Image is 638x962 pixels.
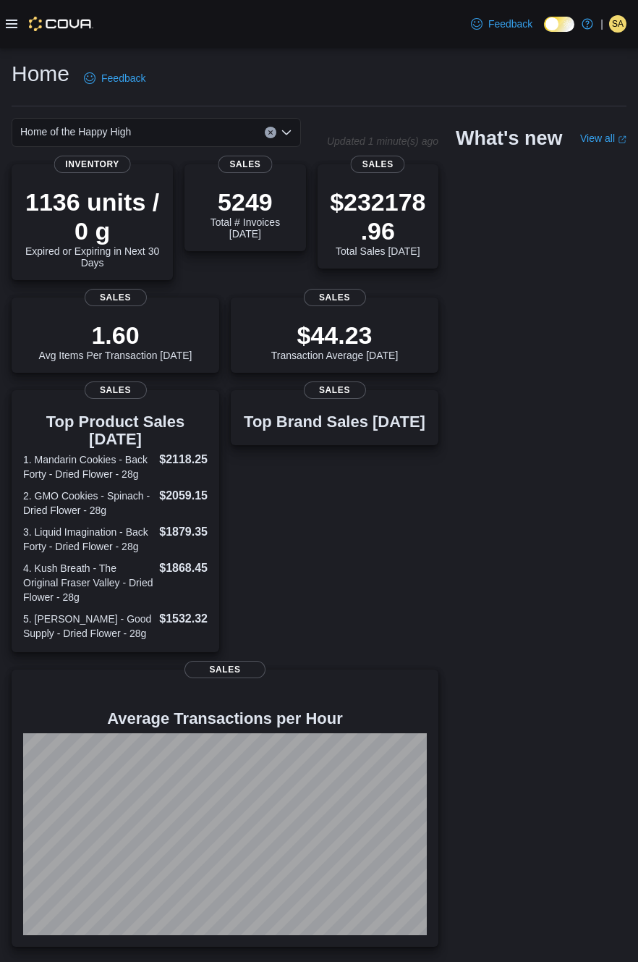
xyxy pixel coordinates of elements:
div: Total Sales [DATE] [329,187,427,257]
p: $44.23 [271,321,399,350]
div: Total # Invoices [DATE] [196,187,294,240]
div: Shawn Alexander [609,15,626,33]
dd: $1532.32 [159,610,208,628]
img: Cova [29,17,93,31]
dt: 4. Kush Breath - The Original Fraser Valley - Dried Flower - 28g [23,561,153,604]
dd: $1868.45 [159,560,208,577]
div: Avg Items Per Transaction [DATE] [39,321,192,361]
a: Feedback [465,9,538,38]
p: $232178.96 [329,187,427,245]
h3: Top Product Sales [DATE] [23,413,208,448]
h1: Home [12,59,69,88]
span: Feedback [101,71,145,85]
span: Sales [218,156,272,173]
span: Sales [84,381,146,399]
input: Dark Mode [544,17,574,32]
dt: 2. GMO Cookies - Spinach - Dried Flower - 28g [23,489,153,518]
dd: $2059.15 [159,487,208,505]
div: Transaction Average [DATE] [271,321,399,361]
button: Open list of options [281,127,292,138]
dt: 1. Mandarin Cookies - Back Forty - Dried Flower - 28g [23,452,153,481]
p: | [600,15,603,33]
p: 1136 units / 0 g [23,187,161,245]
div: Expired or Expiring in Next 30 Days [23,187,161,269]
h4: Average Transactions per Hour [23,710,427,727]
span: Sales [303,381,365,399]
span: Sales [84,289,146,306]
span: Sales [303,289,365,306]
span: Sales [184,661,265,678]
a: View allExternal link [580,132,626,144]
svg: External link [618,135,626,144]
span: Inventory [54,156,131,173]
span: SA [612,15,624,33]
dd: $2118.25 [159,451,208,468]
span: Sales [351,156,405,173]
span: Dark Mode [544,32,545,33]
h3: Top Brand Sales [DATE] [244,413,425,431]
span: Home of the Happy High [20,123,131,140]
dt: 5. [PERSON_NAME] - Good Supply - Dried Flower - 28g [23,612,153,641]
dt: 3. Liquid Imagination - Back Forty - Dried Flower - 28g [23,525,153,554]
h2: What's new [456,127,562,150]
button: Clear input [265,127,276,138]
p: 1.60 [39,321,192,350]
p: 5249 [196,187,294,216]
a: Feedback [78,64,151,93]
p: Updated 1 minute(s) ago [327,135,438,147]
span: Feedback [488,17,532,31]
dd: $1879.35 [159,523,208,541]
